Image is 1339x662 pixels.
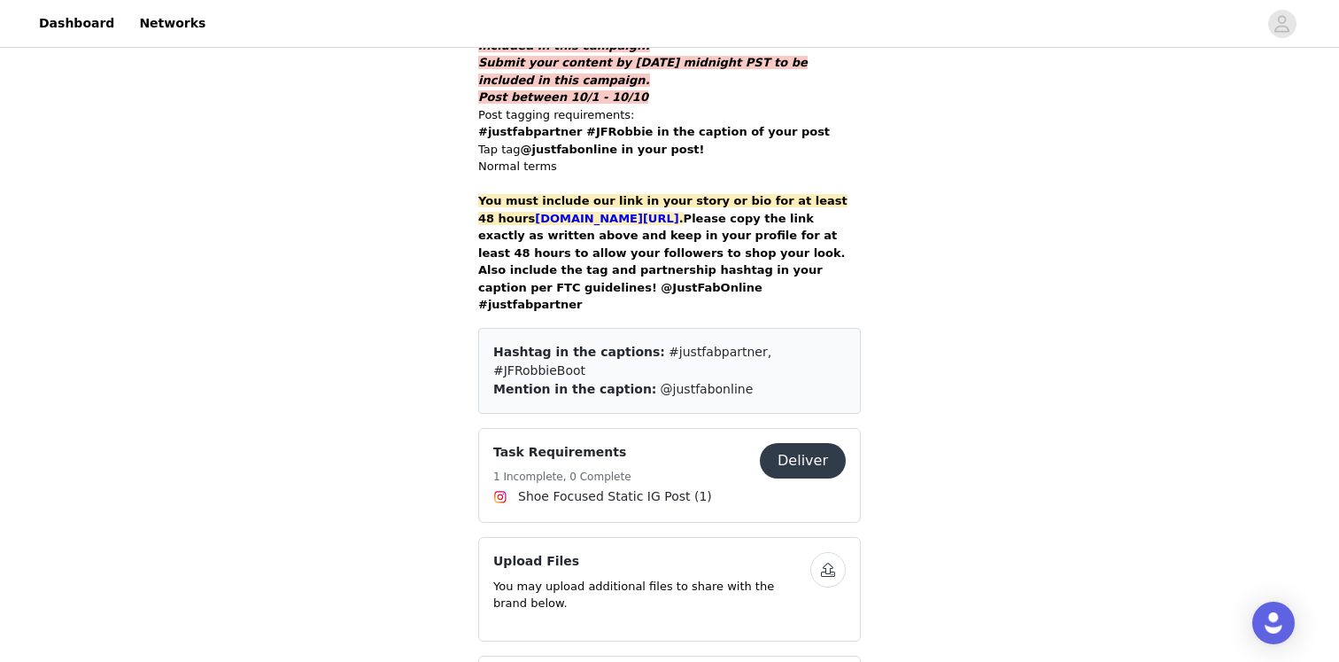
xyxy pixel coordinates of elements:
[493,552,810,571] h4: Upload Files
[478,106,861,124] p: Post tagging requirements:
[478,56,808,87] strong: Submit your content by [DATE] midnight PST to be included in this campaign.
[478,428,861,523] div: Task Requirements
[518,487,712,506] span: Shoe Focused Static IG Post (1)
[520,143,704,156] strong: @justfabonline in your post!
[1273,10,1290,38] div: avatar
[661,382,754,396] span: @justfabonline
[1252,602,1295,644] div: Open Intercom Messenger
[535,212,678,225] a: [DOMAIN_NAME][URL]
[28,4,125,43] a: Dashboard
[493,382,656,396] span: Mention in the caption:
[478,158,861,175] p: Normal terms
[493,345,665,359] span: Hashtag in the captions:
[535,212,683,225] strong: .
[493,345,771,378] span: #justfabpartner, #JFRobbieBoot
[478,141,861,159] p: Tap tag
[478,194,848,225] strong: You must include our link in your story or bio for at least 48 hours
[493,578,810,612] p: You may upload additional files to share with the brand below.
[493,443,631,462] h4: Task Requirements
[478,90,648,104] strong: Post between 10/1 - 10/10
[478,21,814,52] strong: Submit your proposal by [DATE] midnight PST to be included in this campaign.
[493,490,507,504] img: Instagram Icon
[760,443,846,479] button: Deliver
[493,469,631,485] h5: 1 Incomplete, 0 Complete
[128,4,216,43] a: Networks
[478,125,830,138] strong: #justfabpartner #JFRobbie in the caption of your post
